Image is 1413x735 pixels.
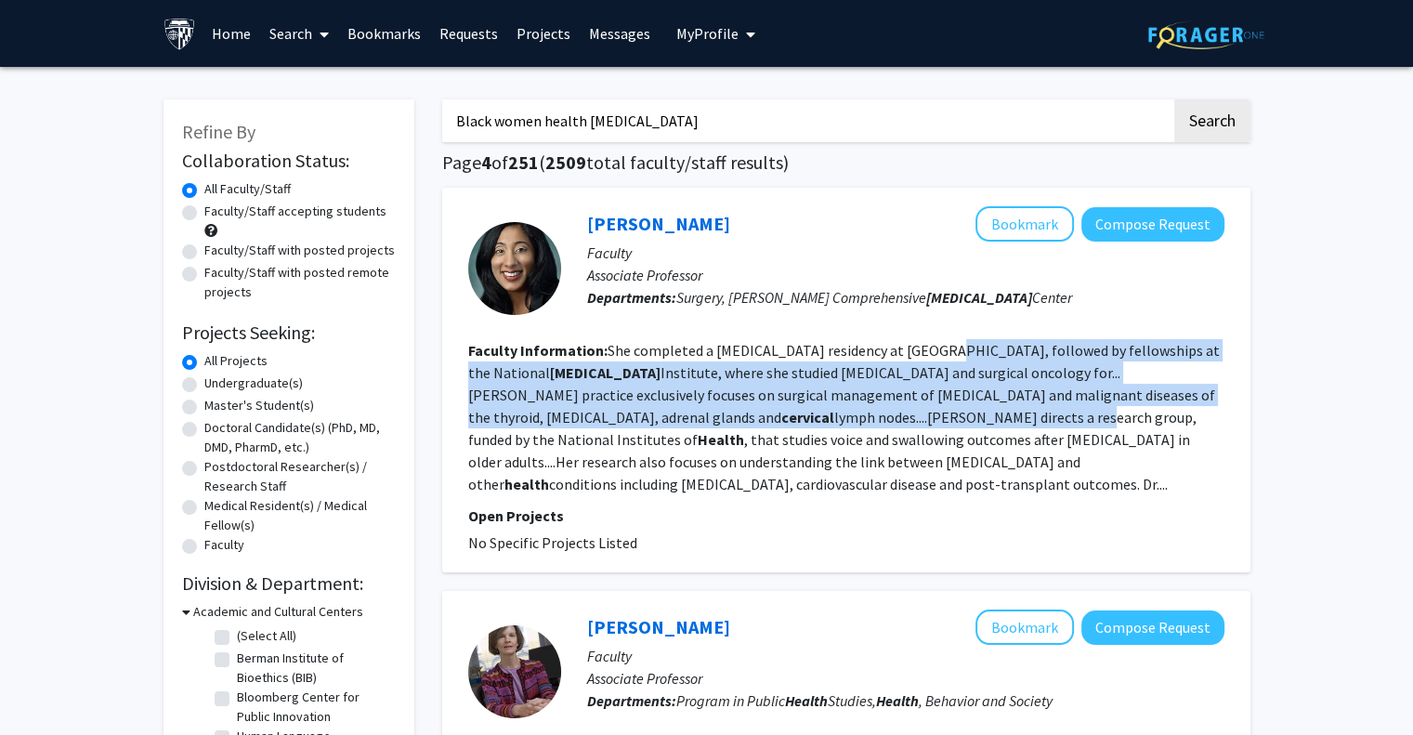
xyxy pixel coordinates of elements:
[203,1,260,66] a: Home
[1148,20,1264,49] img: ForagerOne Logo
[468,533,637,552] span: No Specific Projects Listed
[587,667,1224,689] p: Associate Professor
[508,151,539,174] span: 251
[481,151,491,174] span: 4
[676,288,1072,307] span: Surgery, [PERSON_NAME] Comprehensive Center
[204,496,396,535] label: Medical Resident(s) / Medical Fellow(s)
[1081,610,1224,645] button: Compose Request to Amy Knowlton
[676,691,1053,710] span: Program in Public Studies, , Behavior and Society
[204,241,395,260] label: Faculty/Staff with posted projects
[507,1,580,66] a: Projects
[785,691,828,710] b: Health
[204,202,386,221] label: Faculty/Staff accepting students
[204,535,244,555] label: Faculty
[975,610,1074,645] button: Add Amy Knowlton to Bookmarks
[587,288,676,307] b: Departments:
[1174,99,1250,142] button: Search
[545,151,586,174] span: 2509
[587,691,676,710] b: Departments:
[260,1,338,66] a: Search
[182,572,396,595] h2: Division & Department:
[14,651,79,721] iframe: Chat
[442,99,1171,142] input: Search Keywords
[698,430,744,449] b: Health
[587,615,730,638] a: [PERSON_NAME]
[204,179,291,199] label: All Faculty/Staff
[204,351,268,371] label: All Projects
[676,24,739,43] span: My Profile
[204,263,396,302] label: Faculty/Staff with posted remote projects
[193,602,363,622] h3: Academic and Cultural Centers
[781,408,834,427] b: cervical
[182,322,396,344] h2: Projects Seeking:
[876,691,919,710] b: Health
[504,475,549,493] b: health
[164,18,196,50] img: Johns Hopkins University Logo
[237,649,391,688] label: Berman Institute of Bioethics (BIB)
[580,1,660,66] a: Messages
[468,505,1224,527] p: Open Projects
[468,341,608,360] b: Faculty Information:
[237,626,296,646] label: (Select All)
[587,264,1224,286] p: Associate Professor
[1081,207,1224,242] button: Compose Request to Aarti Mathur
[587,212,730,235] a: [PERSON_NAME]
[204,374,303,393] label: Undergraduate(s)
[587,242,1224,264] p: Faculty
[550,363,661,382] b: [MEDICAL_DATA]
[442,151,1250,174] h1: Page of ( total faculty/staff results)
[338,1,430,66] a: Bookmarks
[430,1,507,66] a: Requests
[237,688,391,727] label: Bloomberg Center for Public Innovation
[204,457,396,496] label: Postdoctoral Researcher(s) / Research Staff
[975,206,1074,242] button: Add Aarti Mathur to Bookmarks
[468,341,1220,493] fg-read-more: She completed a [MEDICAL_DATA] residency at [GEOGRAPHIC_DATA], followed by fellowships at the Nat...
[587,645,1224,667] p: Faculty
[182,150,396,172] h2: Collaboration Status:
[204,396,314,415] label: Master's Student(s)
[204,418,396,457] label: Doctoral Candidate(s) (PhD, MD, DMD, PharmD, etc.)
[926,288,1032,307] b: [MEDICAL_DATA]
[182,120,255,143] span: Refine By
